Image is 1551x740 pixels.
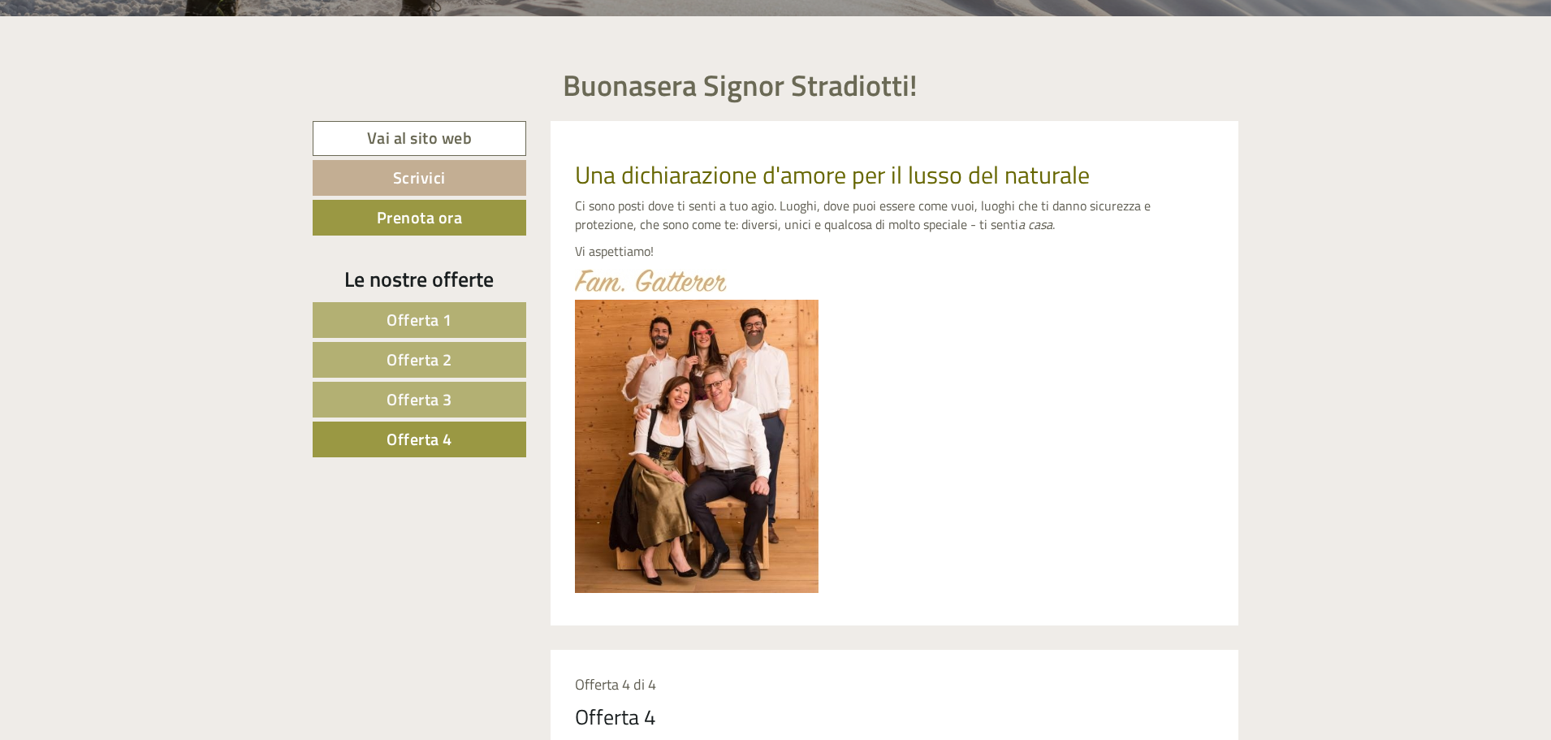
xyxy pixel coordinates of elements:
[575,156,1090,193] span: Una dichiarazione d'amore per il lusso del naturale
[387,307,452,332] span: Offerta 1
[313,264,526,294] div: Le nostre offerte
[563,69,918,102] h1: Buonasera Signor Stradiotti!
[575,242,1215,261] p: Vi aspettiamo!
[313,160,526,196] a: Scrivici
[1028,214,1052,234] em: casa
[387,426,452,452] span: Offerta 4
[387,347,452,372] span: Offerta 2
[387,387,452,412] span: Offerta 3
[313,121,526,156] a: Vai al sito web
[575,300,819,593] img: image
[1018,214,1025,234] em: a
[575,197,1215,234] p: Ci sono posti dove ti senti a tuo agio. Luoghi, dove puoi essere come vuoi, luoghi che ti danno s...
[575,702,656,732] div: Offerta 4
[313,200,526,236] a: Prenota ora
[575,673,656,695] span: Offerta 4 di 4
[575,269,727,292] img: image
